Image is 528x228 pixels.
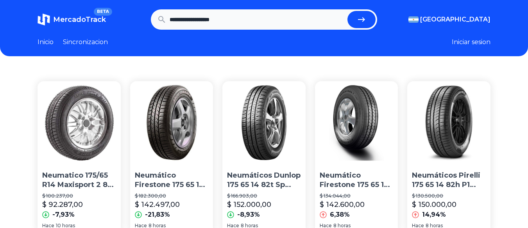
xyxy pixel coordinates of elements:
[52,210,75,219] p: -7,93%
[38,81,121,164] img: Neumatico 175/65 R14 Maxisport 2 82t - 175 65 14 - Maxi - Cc
[420,15,490,24] span: [GEOGRAPHIC_DATA]
[94,8,112,16] span: BETA
[227,193,301,199] p: $ 166.903,00
[130,81,213,164] img: Neumático Firestone 175 65 14 86t Multihawk Cubierta Envio
[320,199,365,210] p: $ 142.600,00
[222,81,306,164] img: Neumáticos Dunlop 175 65 14 82t Sp Touring Cubierta Envio
[38,37,54,47] a: Inicio
[412,199,456,210] p: $ 150.000,00
[135,199,180,210] p: $ 142.497,00
[320,171,394,190] p: Neumático Firestone 175 65 14 82t F700 Cubierta Envio
[42,193,116,199] p: $ 100.237,00
[42,171,116,190] p: Neumatico 175/65 R14 Maxisport 2 82t - 175 65 14 - Maxi - Cc
[412,193,486,199] p: $ 130.500,00
[320,193,394,199] p: $ 134.044,00
[135,171,209,190] p: Neumático Firestone 175 65 14 86t Multihawk Cubierta Envio
[408,15,490,24] button: [GEOGRAPHIC_DATA]
[145,210,170,219] p: -21,83%
[315,81,398,164] img: Neumático Firestone 175 65 14 82t F700 Cubierta Envio
[408,16,419,23] img: Argentina
[63,37,108,47] a: Sincronizacion
[452,37,490,47] button: Iniciar sesion
[38,13,50,26] img: MercadoTrack
[412,171,486,190] p: Neumáticos Pirelli 175 65 14 82h P1 Cinturato Envio
[422,210,446,219] p: 14,94%
[42,199,83,210] p: $ 92.287,00
[330,210,350,219] p: 6,38%
[38,13,106,26] a: MercadoTrackBETA
[53,15,106,24] span: MercadoTrack
[227,171,301,190] p: Neumáticos Dunlop 175 65 14 82t Sp Touring Cubierta Envio
[135,193,209,199] p: $ 182.300,00
[227,199,271,210] p: $ 152.000,00
[407,81,490,164] img: Neumáticos Pirelli 175 65 14 82h P1 Cinturato Envio
[237,210,260,219] p: -8,93%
